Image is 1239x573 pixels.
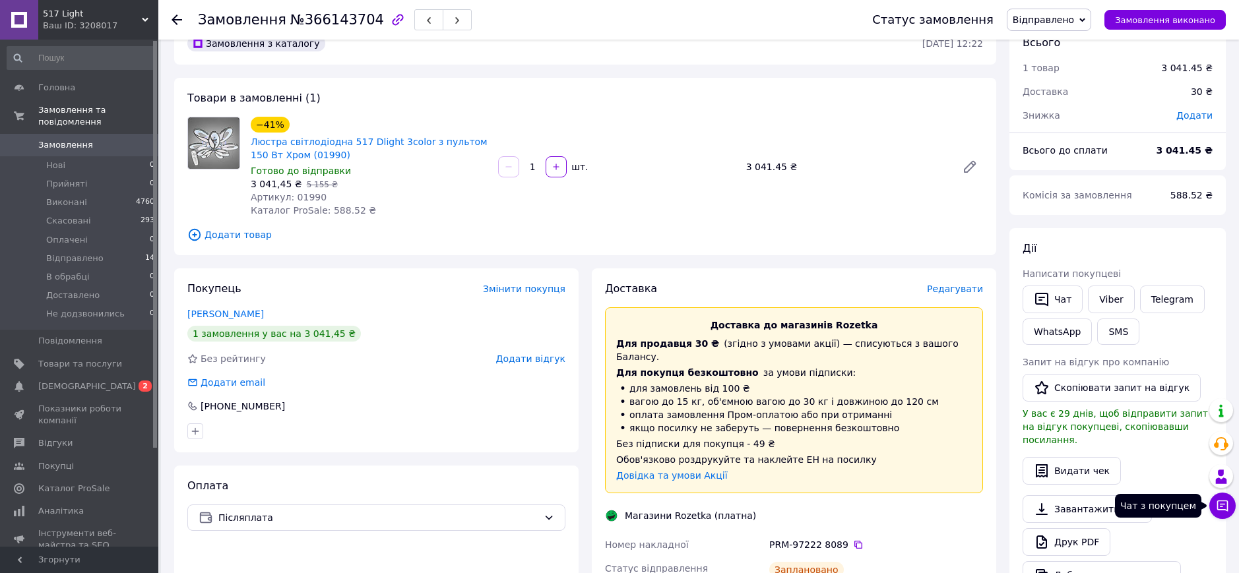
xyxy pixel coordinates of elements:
span: Доставка [1023,86,1068,97]
span: Доставка до магазинів Rozetka [711,320,878,330]
span: 517 Light [43,8,142,20]
span: Всього до сплати [1023,145,1108,156]
span: Головна [38,82,75,94]
span: 293 [141,215,154,227]
a: Довідка та умови Акції [616,470,728,481]
span: Додати [1176,110,1213,121]
span: Знижка [1023,110,1060,121]
span: 0 [150,178,154,190]
span: Післяплата [218,510,538,525]
span: Відгуки [38,437,73,449]
span: Покупець [187,282,241,295]
button: Замовлення виконано [1104,10,1226,30]
span: 0 [150,234,154,246]
span: 0 [150,289,154,301]
li: оплата замовлення Пром-оплатою або при отриманні [616,408,972,421]
button: Скопіювати запит на відгук [1023,374,1201,402]
span: Нові [46,160,65,171]
button: Видати чек [1023,457,1121,485]
span: 0 [150,308,154,320]
a: Telegram [1140,286,1205,313]
img: Люстра світлодіодна 517 Dlight 3color з пультом 150 Вт Хром (01990) [188,117,239,169]
span: Замовлення та повідомлення [38,104,158,128]
span: Доставлено [46,289,100,301]
span: Відправлено [46,253,104,264]
span: Змінити покупця [483,284,565,294]
div: 3 041.45 ₴ [1161,61,1213,75]
span: Для продавця 30 ₴ [616,338,719,349]
div: шт. [568,160,589,173]
span: Додати відгук [496,353,565,364]
a: Viber [1088,286,1134,313]
div: Без підписки для покупця - 49 ₴ [616,437,972,450]
div: Статус замовлення [872,13,994,26]
span: Скасовані [46,215,91,227]
div: Магазини Rozetka (платна) [621,509,759,522]
span: Без рейтингу [201,353,266,364]
div: Обов'язково роздрукуйте та наклейте ЕН на посилку [616,453,972,466]
span: Оплачені [46,234,88,246]
a: WhatsApp [1023,318,1092,345]
span: 2 [139,380,152,392]
div: Замовлення з каталогу [187,36,325,51]
a: Редагувати [957,154,983,180]
span: 588.52 ₴ [1170,190,1213,200]
div: (згідно з умовами акції) — списуються з вашого Балансу. [616,337,972,363]
span: Товари в замовленні (1) [187,92,321,104]
span: Оплата [187,479,228,492]
span: Артикул: 01990 [251,192,327,202]
span: Виконані [46,196,87,208]
div: [PHONE_NUMBER] [199,400,286,413]
div: Чат з покупцем [1115,494,1201,518]
button: SMS [1097,318,1139,345]
span: Аналітика [38,505,84,517]
span: 5 155 ₴ [307,180,338,189]
span: 0 [150,160,154,171]
span: 14 [145,253,154,264]
span: Для покупця безкоштовно [616,367,759,378]
a: Завантажити PDF [1023,495,1152,523]
span: Готово до відправки [251,166,351,176]
button: Чат з покупцем [1209,493,1236,519]
span: №366143704 [290,12,384,28]
span: Не додзвонились [46,308,125,320]
span: Доставка [605,282,657,295]
span: Замовлення [38,139,93,151]
span: [DEMOGRAPHIC_DATA] [38,380,136,392]
span: Всього [1023,36,1060,49]
span: У вас є 29 днів, щоб відправити запит на відгук покупцеві, скопіювавши посилання. [1023,408,1208,445]
span: Комісія за замовлення [1023,190,1132,200]
div: 1 замовлення у вас на 3 041,45 ₴ [187,326,361,342]
span: Номер накладної [605,539,689,550]
div: −41% [251,117,290,133]
span: Замовлення [198,12,286,28]
div: Повернутися назад [172,13,182,26]
button: Чат [1023,286,1083,313]
span: Товари та послуги [38,358,122,370]
span: 0 [150,271,154,283]
span: Каталог ProSale [38,483,110,495]
span: Інструменти веб-майстра та SEO [38,528,122,551]
span: В обрабці [46,271,90,283]
span: Запит на відгук про компанію [1023,357,1169,367]
span: Додати товар [187,227,983,242]
span: Написати покупцеві [1023,268,1121,279]
span: Прийняті [46,178,87,190]
li: якщо посилку не заберуть — повернення безкоштовно [616,421,972,435]
span: 3 041,45 ₴ [251,179,302,189]
span: Показники роботи компанії [38,403,122,427]
span: Каталог ProSale: 588.52 ₴ [251,205,376,216]
li: вагою до 15 кг, об'ємною вагою до 30 кг і довжиною до 120 см [616,395,972,408]
time: [DATE] 12:22 [922,38,983,49]
span: Замовлення виконано [1115,15,1215,25]
div: 3 041.45 ₴ [741,158,951,176]
li: для замовлень від 100 ₴ [616,382,972,395]
a: Друк PDF [1023,528,1110,556]
a: [PERSON_NAME] [187,309,264,319]
span: 4760 [136,196,154,208]
a: Люстра світлодіодна 517 Dlight 3color з пультом 150 Вт Хром (01990) [251,136,488,160]
b: 3 041.45 ₴ [1156,145,1213,156]
span: Дії [1023,242,1036,255]
span: Повідомлення [38,335,102,347]
div: за умови підписки: [616,366,972,379]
